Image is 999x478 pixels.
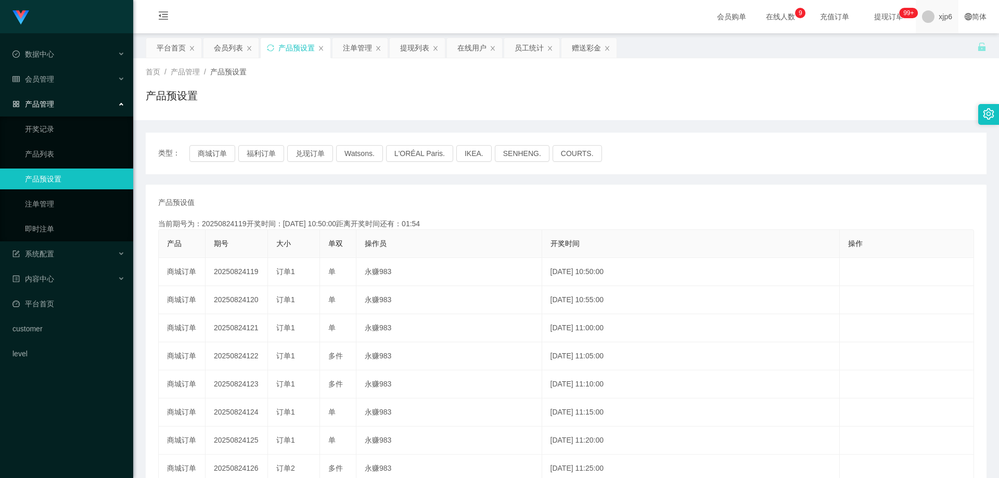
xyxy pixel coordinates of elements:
[267,44,274,51] i: 图标: sync
[167,239,182,248] span: 产品
[159,370,206,398] td: 商城订单
[553,145,602,162] button: COURTS.
[542,258,840,286] td: [DATE] 10:50:00
[356,314,542,342] td: 永赚983
[848,239,863,248] span: 操作
[12,50,20,58] i: 图标: check-circle-o
[328,295,336,304] span: 单
[206,370,268,398] td: 20250824123
[276,324,295,332] span: 订单1
[328,380,343,388] span: 多件
[276,267,295,276] span: 订单1
[386,145,453,162] button: L'ORÉAL Paris.
[164,68,166,76] span: /
[356,370,542,398] td: 永赚983
[25,169,125,189] a: 产品预设置
[328,436,336,444] span: 单
[171,68,200,76] span: 产品管理
[375,45,381,51] i: 图标: close
[328,267,336,276] span: 单
[206,398,268,427] td: 20250824124
[356,258,542,286] td: 永赚983
[189,45,195,51] i: 图标: close
[158,197,195,208] span: 产品预设值
[572,38,601,58] div: 赠送彩金
[432,45,439,51] i: 图标: close
[550,239,580,248] span: 开奖时间
[542,286,840,314] td: [DATE] 10:55:00
[965,13,972,20] i: 图标: global
[761,13,800,20] span: 在线人数
[869,13,908,20] span: 提现订单
[12,75,54,83] span: 会员管理
[799,8,802,18] p: 9
[276,380,295,388] span: 订单1
[206,342,268,370] td: 20250824122
[158,145,189,162] span: 类型：
[159,286,206,314] td: 商城订单
[287,145,333,162] button: 兑现订单
[159,427,206,455] td: 商城订单
[356,342,542,370] td: 永赚983
[983,108,994,120] i: 图标: setting
[328,352,343,360] span: 多件
[12,100,54,108] span: 产品管理
[12,293,125,314] a: 图标: dashboard平台首页
[12,275,20,282] i: 图标: profile
[210,68,247,76] span: 产品预设置
[977,42,987,51] i: 图标: unlock
[12,250,20,257] i: 图标: form
[356,427,542,455] td: 永赚983
[157,38,186,58] div: 平台首页
[365,239,387,248] span: 操作员
[206,427,268,455] td: 20250824125
[542,427,840,455] td: [DATE] 11:20:00
[25,119,125,139] a: 开奖记录
[189,145,235,162] button: 商城订单
[25,193,125,214] a: 注单管理
[146,88,198,104] h1: 产品预设置
[542,370,840,398] td: [DATE] 11:10:00
[12,343,125,364] a: level
[542,398,840,427] td: [DATE] 11:15:00
[276,352,295,360] span: 订单1
[328,408,336,416] span: 单
[276,408,295,416] span: 订单1
[318,45,324,51] i: 图标: close
[12,75,20,83] i: 图标: table
[206,286,268,314] td: 20250824120
[159,342,206,370] td: 商城订单
[238,145,284,162] button: 福利订单
[159,398,206,427] td: 商城订单
[246,45,252,51] i: 图标: close
[604,45,610,51] i: 图标: close
[25,144,125,164] a: 产品列表
[400,38,429,58] div: 提现列表
[336,145,383,162] button: Watsons.
[159,258,206,286] td: 商城订单
[276,239,291,248] span: 大小
[899,8,918,18] sup: 185
[278,38,315,58] div: 产品预设置
[159,314,206,342] td: 商城订单
[146,1,181,34] i: 图标: menu-fold
[214,239,228,248] span: 期号
[206,314,268,342] td: 20250824121
[12,275,54,283] span: 内容中心
[328,239,343,248] span: 单双
[158,218,974,229] div: 当前期号为：20250824119开奖时间：[DATE] 10:50:00距离开奖时间还有：01:54
[547,45,553,51] i: 图标: close
[328,464,343,472] span: 多件
[542,342,840,370] td: [DATE] 11:05:00
[495,145,549,162] button: SENHENG.
[356,398,542,427] td: 永赚983
[206,258,268,286] td: 20250824119
[490,45,496,51] i: 图标: close
[457,38,486,58] div: 在线用户
[12,318,125,339] a: customer
[12,50,54,58] span: 数据中心
[12,250,54,258] span: 系统配置
[204,68,206,76] span: /
[276,436,295,444] span: 订单1
[456,145,492,162] button: IKEA.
